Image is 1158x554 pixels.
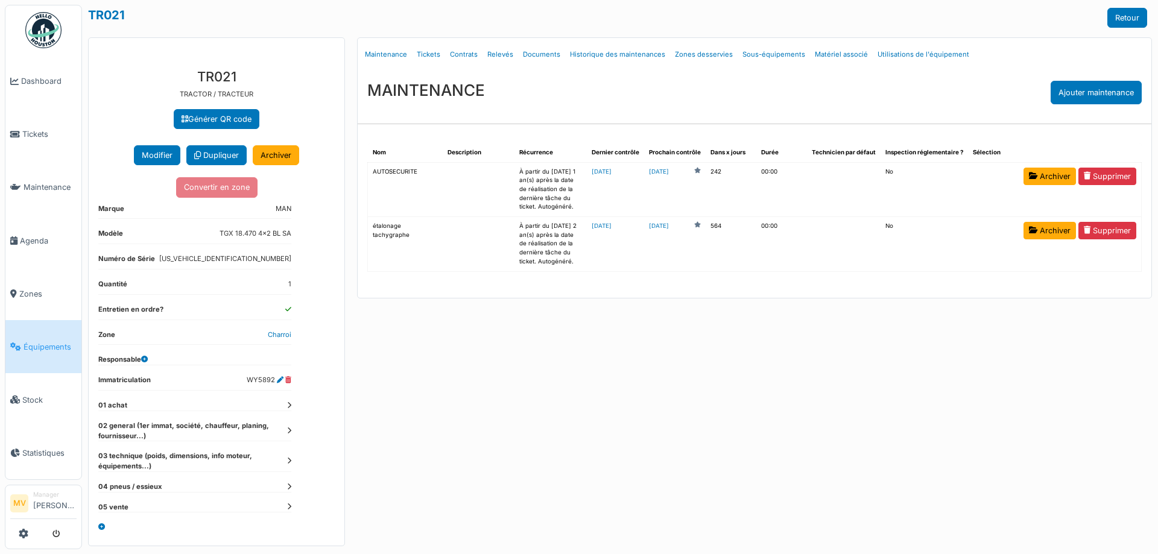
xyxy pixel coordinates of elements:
dt: Marque [98,204,124,219]
dt: 01 achat [98,400,291,411]
span: Agenda [20,235,77,247]
li: [PERSON_NAME] [33,490,77,516]
dd: TGX 18.470 4x2 BL SA [220,228,291,239]
td: À partir du [DATE] 2 an(s) après la date de réalisation de la dernière tâche du ticket. Autogénéré. [514,217,587,271]
a: TR021 [88,8,125,22]
img: Badge_color-CXgf-gQk.svg [25,12,62,48]
a: Zones [5,267,81,320]
span: translation missing: fr.shared.no [885,168,893,175]
a: Tickets [412,40,445,69]
a: [DATE] [649,222,669,231]
a: Zones desservies [670,40,738,69]
td: À partir du [DATE] 1 an(s) après la date de réalisation de la dernière tâche du ticket. Autogénéré. [514,162,587,216]
td: étalonage tachygraphe [368,217,443,271]
span: Tickets [22,128,77,140]
dt: Entretien en ordre? [98,304,163,319]
th: Inspection réglementaire ? [881,143,968,162]
a: Archiver [253,145,299,165]
dd: [US_VEHICLE_IDENTIFICATION_NUMBER] [159,254,291,264]
span: Statistiques [22,447,77,459]
td: AUTOSECURITE [368,162,443,216]
a: [DATE] [649,168,669,177]
dt: 04 pneus / essieux [98,482,291,492]
th: Récurrence [514,143,587,162]
dt: Immatriculation [98,375,151,390]
span: Zones [19,288,77,300]
th: Durée [756,143,807,162]
a: Dashboard [5,55,81,108]
a: Archiver [1024,222,1076,239]
dt: 02 general (1er immat, société, chauffeur, planing, fournisseur...) [98,421,291,441]
h3: MAINTENANCE [367,81,485,99]
a: [DATE] [592,168,612,175]
a: Retour [1107,8,1147,28]
span: Stock [22,394,77,406]
div: Ajouter maintenance [1051,81,1142,104]
td: 564 [706,217,756,271]
div: Manager [33,490,77,499]
dt: 03 technique (poids, dimensions, info moteur, équipements...) [98,451,291,471]
th: Sélection [968,143,1019,162]
p: TRACTOR / TRACTEUR [98,89,335,99]
dd: 1 [288,279,291,289]
span: translation missing: fr.shared.no [885,222,893,229]
td: 00:00 [756,217,807,271]
a: Utilisations de l'équipement [873,40,974,69]
a: Statistiques [5,426,81,479]
span: Équipements [24,341,77,353]
dt: Responsable [98,354,148,365]
a: Équipements [5,320,81,373]
a: Documents [518,40,565,69]
a: Archiver [1024,168,1076,185]
a: Sous-équipements [738,40,810,69]
span: Maintenance [24,181,77,193]
td: 00:00 [756,162,807,216]
a: Charroi [268,330,291,339]
span: Dashboard [21,75,77,87]
th: Prochain contrôle [644,143,706,162]
a: Supprimer [1078,168,1136,185]
a: Tickets [5,108,81,161]
li: MV [10,494,28,512]
dt: Numéro de Série [98,254,155,269]
dt: Quantité [98,279,127,294]
a: Supprimer [1078,222,1136,239]
dt: Modèle [98,228,123,244]
a: Stock [5,373,81,426]
a: MV Manager[PERSON_NAME] [10,490,77,519]
dt: Zone [98,330,115,345]
a: Dupliquer [186,145,247,165]
dd: WY5892 [247,375,291,385]
h3: TR021 [98,69,335,84]
a: Historique des maintenances [565,40,670,69]
th: Nom [368,143,443,162]
a: Maintenance [5,161,81,214]
th: Dernier contrôle [587,143,644,162]
a: Maintenance [360,40,412,69]
th: Technicien par défaut [807,143,881,162]
a: Relevés [482,40,518,69]
a: Contrats [445,40,482,69]
td: 242 [706,162,756,216]
a: Générer QR code [174,109,259,129]
button: Modifier [134,145,180,165]
th: Dans x jours [706,143,756,162]
dd: MAN [276,204,291,214]
dt: 05 vente [98,502,291,512]
a: Agenda [5,214,81,267]
a: [DATE] [592,222,612,229]
th: Description [443,143,515,162]
a: Matériel associé [810,40,873,69]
